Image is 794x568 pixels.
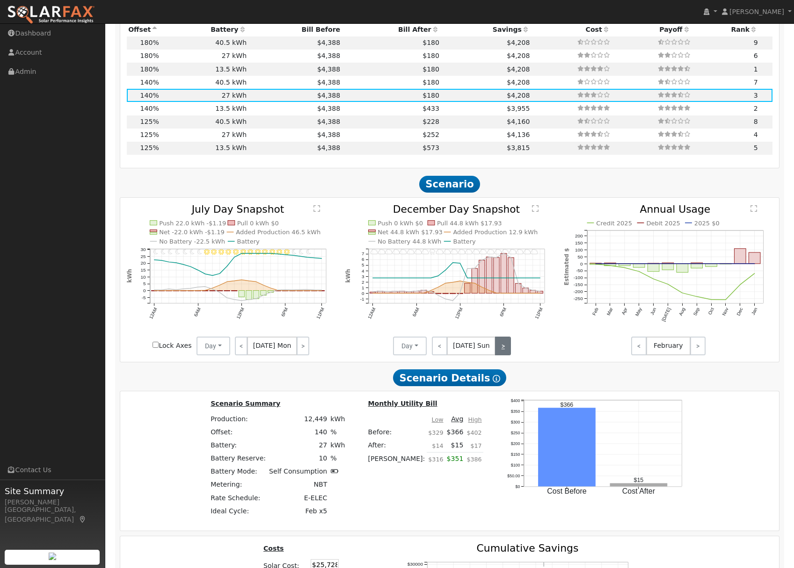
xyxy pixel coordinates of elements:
[465,283,470,293] rect: onclick=""
[422,65,439,73] span: $180
[422,92,439,99] span: $180
[517,277,519,279] circle: onclick=""
[496,257,498,259] circle: onclick=""
[691,264,703,268] rect: onclick=""
[453,229,538,236] text: Added Production 12.9 kWh
[517,249,524,255] i: 8PM - Cloudy
[317,79,340,86] span: $4,388
[517,282,519,284] circle: onclick=""
[597,219,633,226] text: Credit 2025
[510,257,512,259] circle: onclick=""
[277,289,279,291] circle: onclick=""
[378,219,423,226] text: Push 0 kWh $0
[502,249,510,255] i: 6PM - Cloudy
[507,144,530,151] span: $3,815
[595,263,597,265] circle: onclick=""
[168,288,170,290] circle: onclick=""
[190,249,195,255] i: 5AM - MostlyClear
[422,52,439,59] span: $180
[378,229,443,236] text: Net 44.8 kWh $17.93
[378,238,441,245] text: No Battery 44.8 kWh
[127,23,161,36] th: Offset
[175,262,177,264] circle: onclick=""
[235,337,248,355] a: <
[317,65,340,73] span: $4,388
[466,277,468,279] circle: onclick=""
[140,260,146,266] text: 20
[507,65,530,73] span: $4,208
[233,249,239,255] i: 11AM - Clear
[638,263,640,265] circle: onclick=""
[510,277,512,279] circle: onclick=""
[422,118,439,125] span: $228
[262,284,264,286] circle: onclick=""
[160,289,162,291] circle: onclick=""
[160,50,248,63] td: 27 kWh
[575,247,583,252] text: 100
[197,286,199,288] circle: onclick=""
[739,284,741,286] circle: onclick=""
[313,205,320,212] text: 
[590,264,602,265] rect: onclick=""
[575,233,583,238] text: 200
[211,288,213,290] circle: onclick=""
[532,277,534,279] circle: onclick=""
[219,249,224,255] i: 9AM - Clear
[754,131,758,138] span: 4
[754,52,758,59] span: 6
[153,341,191,351] label: Lock Axes
[451,249,459,255] i: 11AM - Cloudy
[342,23,441,36] th: Bill After
[362,268,364,273] text: 4
[197,337,230,355] button: Day
[624,266,626,268] circle: onclick=""
[255,249,261,255] i: 2PM - Clear
[317,144,340,151] span: $4,388
[49,553,56,560] img: retrieve
[378,249,386,255] i: 1AM - Cloudy
[677,264,688,273] rect: onclick=""
[754,79,758,86] span: 7
[160,142,248,155] td: 13.5 kWh
[291,254,293,256] circle: onclick=""
[624,263,626,265] circle: onclick=""
[422,131,439,138] span: $252
[175,289,177,291] circle: onclick=""
[140,267,146,273] text: 15
[189,266,191,267] circle: onclick=""
[648,263,659,264] rect: onclick=""
[667,283,669,285] circle: onclick=""
[371,249,378,255] i: 12AM - Cloudy
[501,253,507,293] rect: onclick=""
[292,249,297,255] i: 7PM - Clear
[140,274,146,280] text: 10
[509,249,517,255] i: 7PM - Cloudy
[237,238,260,245] text: Battery
[140,52,159,59] span: 180%
[299,255,301,257] circle: onclick=""
[495,249,502,255] i: 5PM - Cloudy
[523,288,529,293] rect: onclick=""
[362,274,364,279] text: 3
[140,79,159,86] span: 140%
[153,342,159,348] input: Lock Axes
[140,65,159,73] span: 180%
[619,264,631,266] rect: onclick=""
[487,249,495,255] i: 4PM - Cloudy
[211,274,213,276] circle: onclick=""
[255,281,257,283] circle: onclick=""
[160,259,162,261] circle: onclick=""
[362,251,364,256] text: 7
[160,76,248,89] td: 40.5 kWh
[563,248,570,285] text: Estimated $
[495,337,511,355] a: >
[7,5,95,25] img: SolarFax
[754,105,758,112] span: 2
[503,277,505,279] circle: onclick=""
[696,263,698,265] circle: onclick=""
[140,118,159,125] span: 125%
[226,265,228,267] circle: onclick=""
[739,263,741,265] circle: onclick=""
[140,39,159,46] span: 180%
